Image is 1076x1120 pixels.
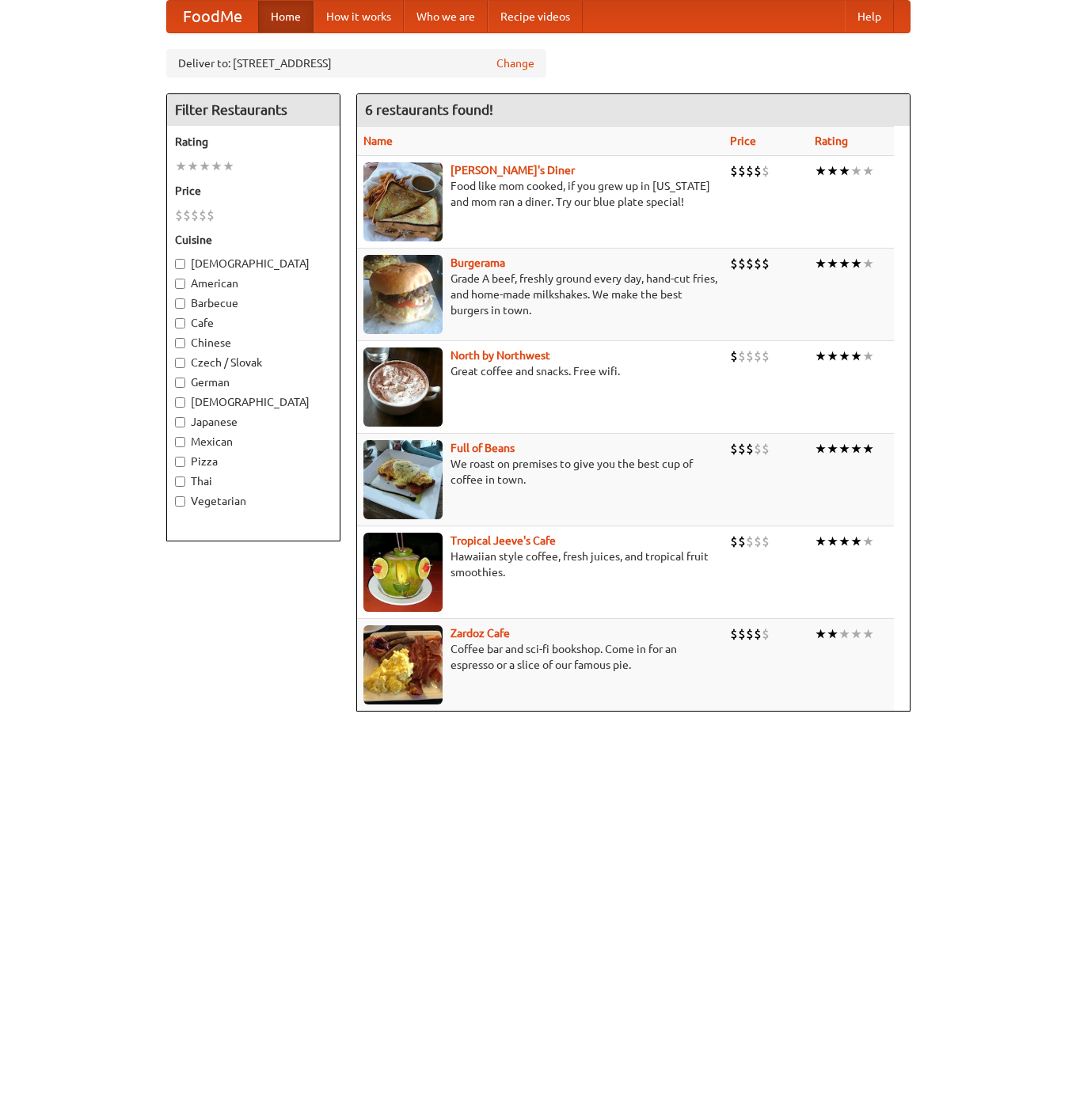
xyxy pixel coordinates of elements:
[175,318,185,328] input: Cafe
[175,338,185,348] input: Chinese
[363,135,393,147] a: Name
[175,397,185,408] input: [DEMOGRAPHIC_DATA]
[827,440,838,457] li: ★
[363,271,717,318] p: Grade A beef, freshly ground every day, hand-cut fries, and home-made milkshakes. We make the bes...
[850,533,862,550] li: ★
[363,363,717,379] p: Great coffee and snacks. Free wifi.
[730,255,738,272] li: $
[175,496,185,507] input: Vegetarian
[838,533,850,550] li: ★
[838,440,850,457] li: ★
[175,473,332,489] label: Thai
[363,162,443,241] img: sallys.jpg
[838,625,850,643] li: ★
[175,335,332,351] label: Chinese
[762,625,770,643] li: $
[762,347,770,365] li: $
[762,255,770,272] li: $
[314,1,404,32] a: How it works
[754,162,762,180] li: $
[175,457,185,467] input: Pizza
[730,135,756,147] a: Price
[207,207,215,224] li: $
[451,164,575,177] b: [PERSON_NAME]'s Diner
[827,162,838,180] li: ★
[175,134,332,150] h5: Rating
[183,207,191,224] li: $
[175,434,332,450] label: Mexican
[754,440,762,457] li: $
[167,94,340,126] h4: Filter Restaurants
[815,533,827,550] li: ★
[175,374,332,390] label: German
[827,255,838,272] li: ★
[175,414,332,430] label: Japanese
[363,255,443,334] img: burgerama.jpg
[762,533,770,550] li: $
[451,256,505,269] a: Burgerama
[730,440,738,457] li: $
[175,493,332,509] label: Vegetarian
[175,378,185,388] input: German
[175,259,185,269] input: [DEMOGRAPHIC_DATA]
[451,627,510,640] a: Zardoz Cafe
[850,255,862,272] li: ★
[815,255,827,272] li: ★
[222,158,234,175] li: ★
[845,1,894,32] a: Help
[862,440,874,457] li: ★
[730,533,738,550] li: $
[746,255,754,272] li: $
[451,534,556,547] a: Tropical Jeeve's Cafe
[738,162,746,180] li: $
[175,232,332,248] h5: Cuisine
[862,533,874,550] li: ★
[363,549,717,580] p: Hawaiian style coffee, fresh juices, and tropical fruit smoothies.
[175,298,185,309] input: Barbecue
[363,625,443,704] img: zardoz.jpg
[363,347,443,427] img: north.jpg
[762,162,770,180] li: $
[827,347,838,365] li: ★
[175,355,332,370] label: Czech / Slovak
[838,162,850,180] li: ★
[730,625,738,643] li: $
[746,625,754,643] li: $
[862,625,874,643] li: ★
[175,256,332,271] label: [DEMOGRAPHIC_DATA]
[211,158,222,175] li: ★
[365,102,493,117] ng-pluralize: 6 restaurants found!
[175,394,332,410] label: [DEMOGRAPHIC_DATA]
[762,440,770,457] li: $
[363,178,717,210] p: Food like mom cooked, if you grew up in [US_STATE] and mom ran a diner. Try our blue plate special!
[815,440,827,457] li: ★
[451,442,515,454] a: Full of Beans
[730,347,738,365] li: $
[862,347,874,365] li: ★
[363,456,717,488] p: We roast on premises to give you the best cup of coffee in town.
[175,275,332,291] label: American
[862,255,874,272] li: ★
[838,255,850,272] li: ★
[496,55,534,71] a: Change
[187,158,199,175] li: ★
[175,158,187,175] li: ★
[746,347,754,365] li: $
[488,1,583,32] a: Recipe videos
[363,440,443,519] img: beans.jpg
[738,625,746,643] li: $
[175,358,185,368] input: Czech / Slovak
[827,625,838,643] li: ★
[175,207,183,224] li: $
[363,641,717,673] p: Coffee bar and sci-fi bookshop. Come in for an espresso or a slice of our famous pie.
[404,1,488,32] a: Who we are
[451,349,550,362] a: North by Northwest
[754,347,762,365] li: $
[166,49,546,78] div: Deliver to: [STREET_ADDRESS]
[730,162,738,180] li: $
[175,437,185,447] input: Mexican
